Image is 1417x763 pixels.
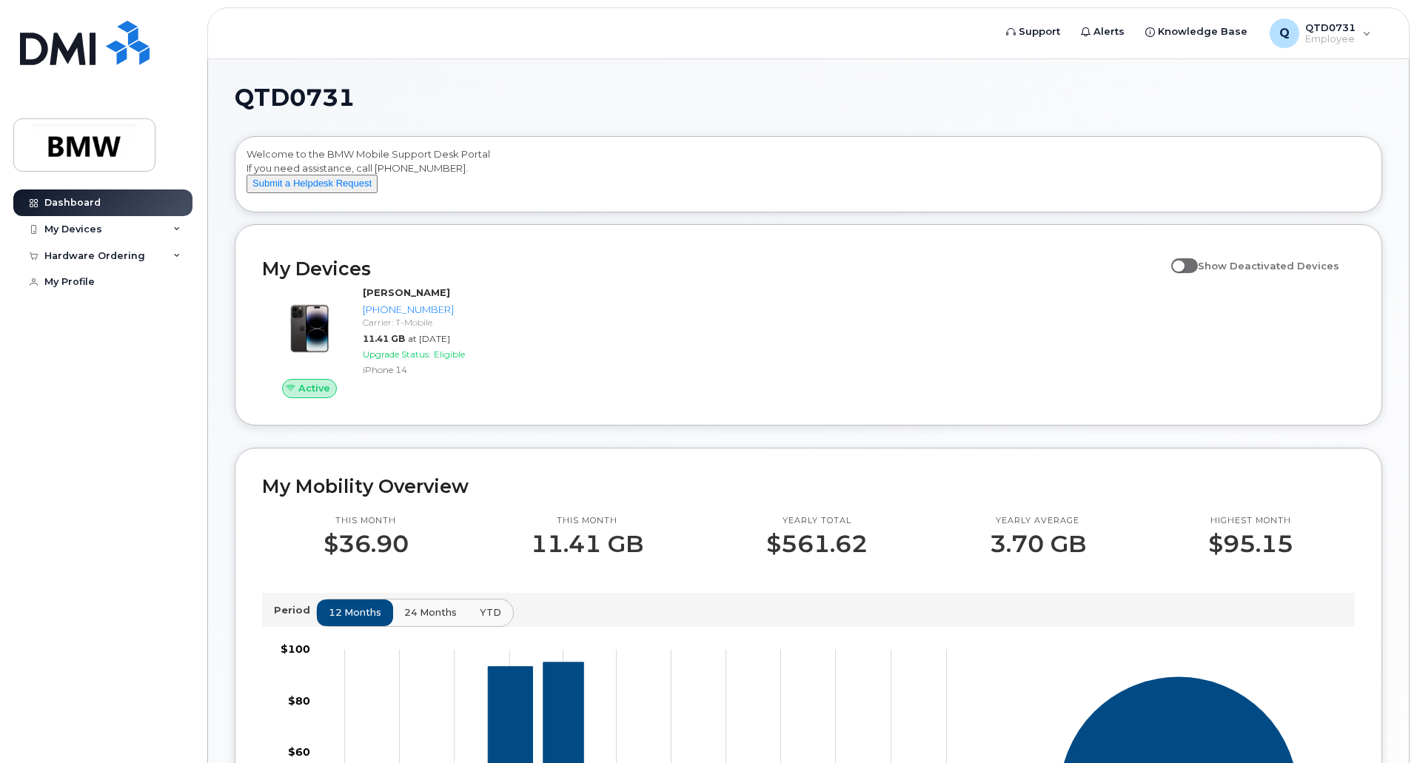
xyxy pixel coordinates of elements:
[404,605,457,619] span: 24 months
[281,642,310,656] tspan: $100
[1198,260,1339,272] span: Show Deactivated Devices
[531,515,643,527] p: This month
[363,363,516,376] div: iPhone 14
[766,531,868,557] p: $561.62
[247,175,378,193] button: Submit a Helpdesk Request
[288,745,310,759] tspan: $60
[1171,252,1183,263] input: Show Deactivated Devices
[247,147,1370,206] div: Welcome to the BMW Mobile Support Desk Portal If you need assistance, call [PHONE_NUMBER].
[434,349,465,360] span: Eligible
[990,531,1086,557] p: 3.70 GB
[1208,531,1293,557] p: $95.15
[1208,515,1293,527] p: Highest month
[324,515,409,527] p: This month
[408,333,450,344] span: at [DATE]
[288,693,310,707] tspan: $80
[247,177,378,189] a: Submit a Helpdesk Request
[298,381,330,395] span: Active
[274,293,345,364] img: image20231002-3703462-njx0qo.jpeg
[531,531,643,557] p: 11.41 GB
[363,286,450,298] strong: [PERSON_NAME]
[363,349,431,360] span: Upgrade Status:
[262,475,1355,497] h2: My Mobility Overview
[235,87,355,109] span: QTD0731
[262,286,522,398] a: Active[PERSON_NAME][PHONE_NUMBER]Carrier: T-Mobile11.41 GBat [DATE]Upgrade Status:EligibleiPhone 14
[766,515,868,527] p: Yearly total
[990,515,1086,527] p: Yearly average
[480,605,501,619] span: YTD
[262,258,1164,280] h2: My Devices
[363,333,405,344] span: 11.41 GB
[274,603,316,617] p: Period
[324,531,409,557] p: $36.90
[363,303,516,317] div: [PHONE_NUMBER]
[363,316,516,329] div: Carrier: T-Mobile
